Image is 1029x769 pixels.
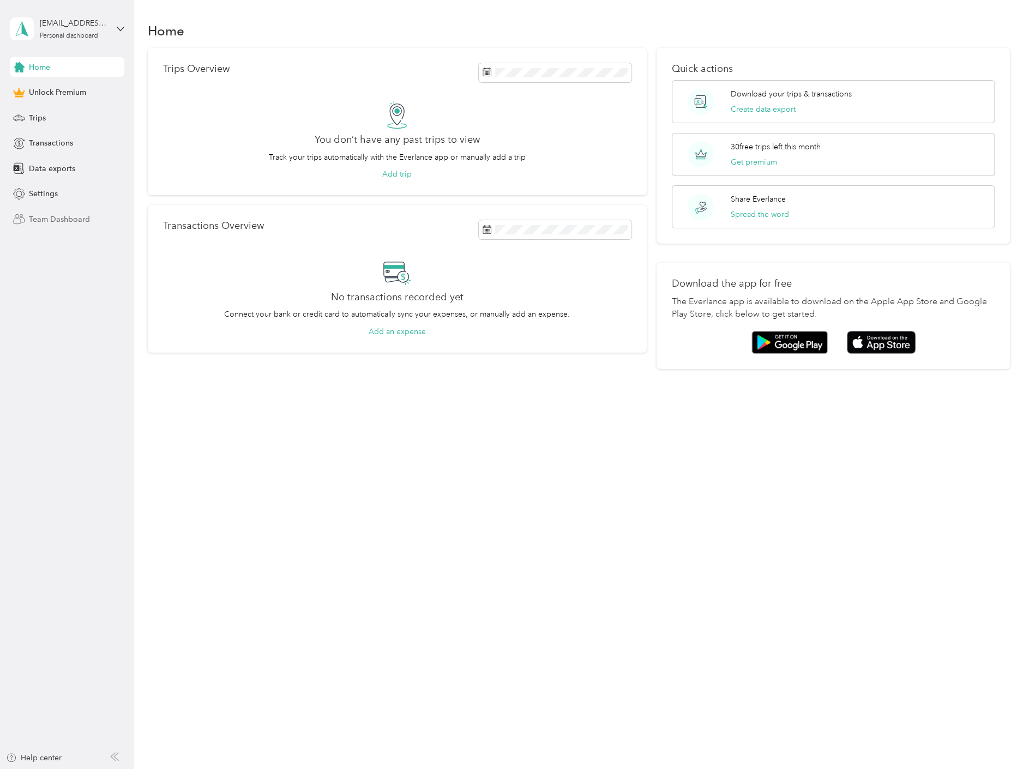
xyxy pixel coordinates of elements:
span: Trips [29,112,46,124]
p: Download the app for free [672,278,995,289]
p: The Everlance app is available to download on the Apple App Store and Google Play Store, click be... [672,295,995,322]
p: Quick actions [672,63,995,75]
button: Spread the word [731,209,789,220]
p: Share Everlance [731,193,786,205]
div: Personal dashboard [40,33,98,39]
h2: You don’t have any past trips to view [315,134,480,146]
img: Google play [751,331,828,354]
span: Data exports [29,163,75,174]
p: Track your trips automatically with the Everlance app or manually add a trip [269,152,526,163]
p: 30 free trips left this month [731,141,821,153]
button: Create data export [731,104,796,115]
p: Connect your bank or credit card to automatically sync your expenses, or manually add an expense. [224,308,570,320]
button: Add trip [382,168,412,180]
button: Add an expense [369,326,426,337]
button: Help center [6,752,62,764]
p: Trips Overview [163,63,230,75]
p: Transactions Overview [163,220,264,232]
h1: Home [148,25,184,37]
span: Transactions [29,137,73,149]
div: [EMAIL_ADDRESS][DOMAIN_NAME] [40,17,108,29]
span: Settings [29,188,58,199]
span: Home [29,62,50,73]
span: Team Dashboard [29,214,90,225]
span: Unlock Premium [29,87,86,98]
iframe: Everlance-gr Chat Button Frame [968,708,1029,769]
img: App store [847,331,916,354]
h2: No transactions recorded yet [331,292,464,303]
p: Download your trips & transactions [731,88,852,100]
button: Get premium [731,156,777,168]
